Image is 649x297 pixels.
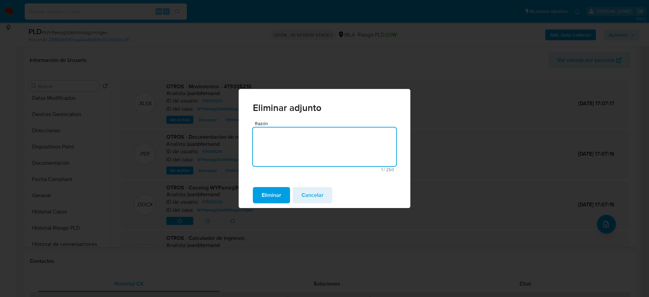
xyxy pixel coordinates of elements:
span: Eliminar adjunto [253,103,396,113]
span: Cancelar [302,188,323,203]
span: Máximo 250 caracteres [255,167,394,172]
div: Eliminar adjunto [239,89,410,208]
span: Eliminar [262,188,281,203]
textarea: Razón [253,128,396,166]
button: cancel.action [293,187,332,203]
span: Razón [255,121,398,126]
button: Eliminar [253,187,290,203]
